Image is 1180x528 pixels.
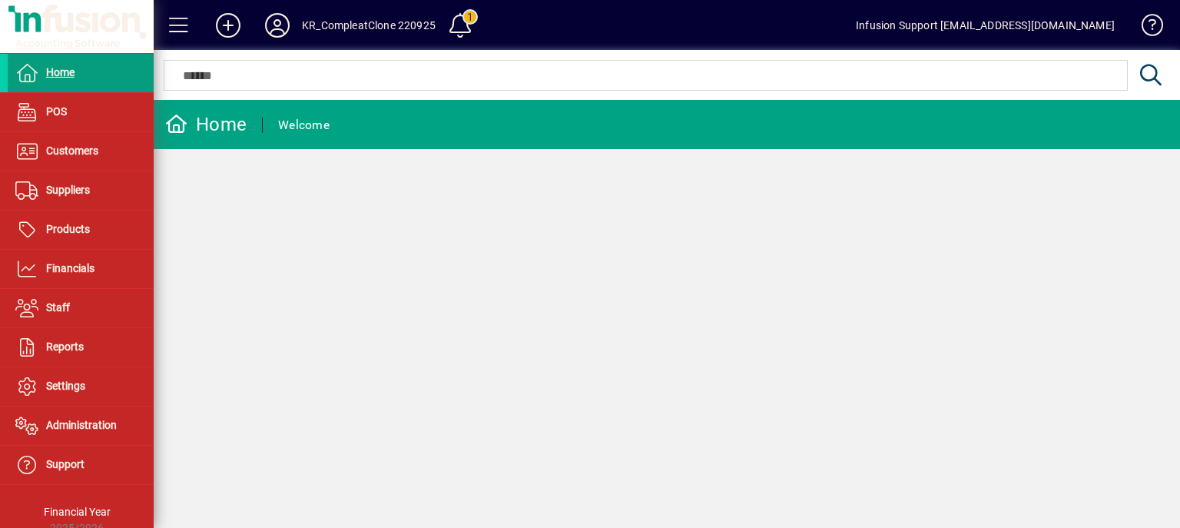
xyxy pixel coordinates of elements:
a: Products [8,211,154,249]
a: POS [8,93,154,131]
div: Welcome [278,113,330,138]
span: Home [46,66,75,78]
a: Support [8,446,154,484]
div: Infusion Support [EMAIL_ADDRESS][DOMAIN_NAME] [856,13,1115,38]
span: POS [46,105,67,118]
a: Administration [8,407,154,445]
span: Administration [46,419,117,431]
button: Profile [253,12,302,39]
a: Customers [8,132,154,171]
a: Reports [8,328,154,367]
a: Settings [8,367,154,406]
span: Support [46,458,85,470]
span: Financial Year [44,506,111,518]
div: Home [165,112,247,137]
span: Staff [46,301,70,314]
button: Add [204,12,253,39]
span: Settings [46,380,85,392]
span: Products [46,223,90,235]
a: Knowledge Base [1130,3,1161,53]
a: Financials [8,250,154,288]
div: KR_CompleatClone 220925 [302,13,436,38]
a: Suppliers [8,171,154,210]
span: Suppliers [46,184,90,196]
span: Reports [46,340,84,353]
span: Customers [46,144,98,157]
span: Financials [46,262,94,274]
a: Staff [8,289,154,327]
